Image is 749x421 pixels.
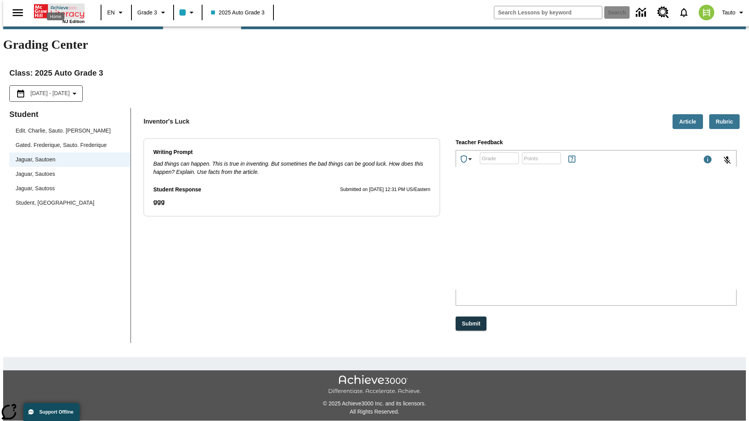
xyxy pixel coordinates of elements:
[47,12,64,20] div: Home
[653,2,674,23] a: Resource Center, Will open in new tab
[16,141,106,149] div: Gated. Frederique, Sauto. Frederique
[340,186,430,194] p: Submitted on [DATE] 12:31 PM US/Eastern
[134,5,171,19] button: Grade: Grade 3, Select a grade
[719,5,749,19] button: Profile/Settings
[631,2,653,23] a: Data Center
[494,6,602,19] input: search field
[9,152,130,167] div: Jaguar, Sautoen
[16,156,55,164] div: Jaguar, Sautoen
[328,375,421,395] img: Achieve3000 Differentiate Accelerate Achieve
[104,5,129,19] button: Language: EN, Select a language
[6,1,29,24] button: Open side menu
[709,114,740,129] button: Rubric, Will open in new tab
[107,9,115,17] span: EN
[9,138,130,152] div: Gated. Frederique, Sauto. Frederique
[722,9,735,17] span: Tauto
[9,167,130,181] div: Jaguar, Sautoes
[9,67,740,79] h2: Class : 2025 Auto Grade 3
[39,409,73,415] span: Support Offline
[694,2,719,23] button: Select a new avatar
[153,197,430,207] p: ggg
[16,199,94,207] div: Student, [GEOGRAPHIC_DATA]
[673,114,703,129] button: Article, Will open in new tab
[3,6,114,13] body: Type your response here.
[34,3,85,24] div: Home
[13,89,79,98] button: Select the date range menu item
[16,184,55,193] div: Jaguar, Sautoss
[62,19,85,24] span: NJ Edition
[153,160,430,176] p: Bad things can happen. This is true in inventing. But sometimes the bad things can be good luck. ...
[153,186,201,194] p: Student Response
[9,181,130,196] div: Jaguar, Sautoss
[70,89,79,98] svg: Collapse Date Range Filter
[703,155,712,166] div: Maximum 1000 characters Press Escape to exit toolbar and use left and right arrow keys to access ...
[456,138,737,147] p: Teacher Feedback
[674,2,694,23] a: Notifications
[564,151,580,167] button: Rules for Earning Points and Achievements, Will open in new tab
[34,4,85,19] a: Home
[16,170,55,178] div: Jaguar, Sautoes
[480,148,519,169] input: Grade: Letters, numbers, %, + and - are allowed.
[30,89,70,97] span: [DATE] - [DATE]
[211,9,265,17] span: 2025 Auto Grade 3
[3,400,746,408] p: © 2025 Achieve3000 Inc. and its licensors.
[3,37,746,52] h1: Grading Center
[3,6,114,13] p: wTsay
[153,197,430,207] p: Student Response
[480,152,519,164] div: Grade: Letters, numbers, %, + and - are allowed.
[23,403,80,421] button: Support Offline
[456,151,478,167] button: Achievements
[718,151,737,170] button: Click to activate and allow voice recognition
[9,124,130,138] div: Edit. Charlie, Sauto. [PERSON_NAME]
[137,9,157,17] span: Grade 3
[522,148,561,169] input: Points: Must be equal to or less than 25.
[3,408,746,416] p: All Rights Reserved.
[144,117,190,126] p: Inventor's Luck
[153,148,430,157] p: Writing Prompt
[176,5,199,19] button: Class color is light blue. Change class color
[16,127,111,135] div: Edit. Charlie, Sauto. [PERSON_NAME]
[699,5,714,20] img: avatar image
[9,108,130,120] p: Student
[456,317,486,331] button: Submit
[9,196,130,210] div: Student, [GEOGRAPHIC_DATA]
[522,152,561,164] div: Points: Must be equal to or less than 25.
